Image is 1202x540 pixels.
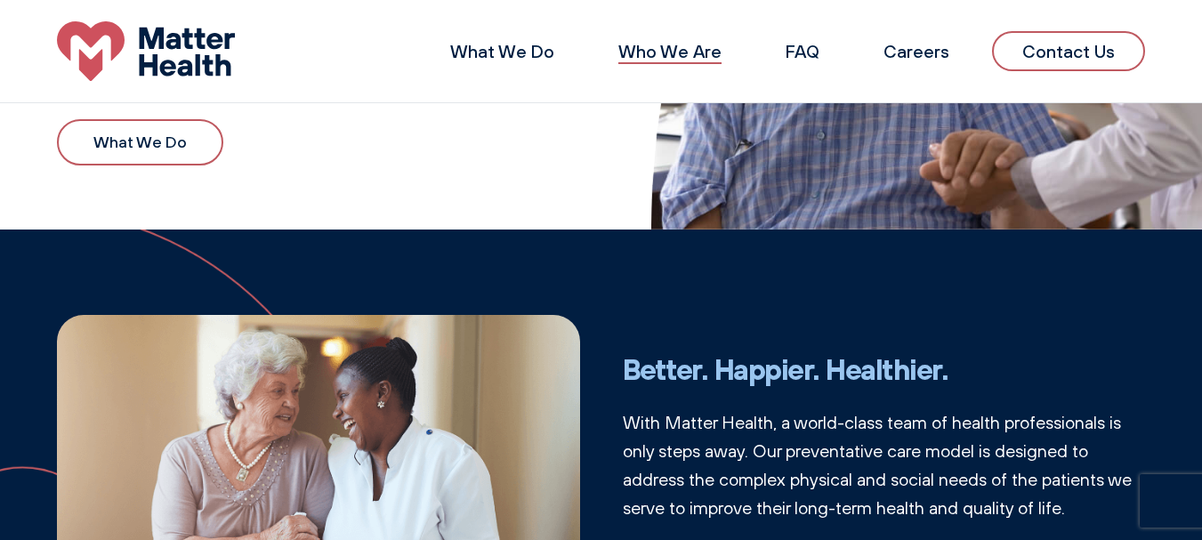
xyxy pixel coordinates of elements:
[623,352,1146,386] h2: Better. Happier. Healthier.
[623,408,1146,522] p: With Matter Health, a world-class team of health professionals is only steps away. Our preventati...
[992,31,1145,71] a: Contact Us
[57,119,223,166] a: What We Do
[786,40,819,62] a: FAQ
[450,40,554,62] a: What We Do
[618,40,722,62] a: Who We Are
[883,40,949,62] a: Careers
